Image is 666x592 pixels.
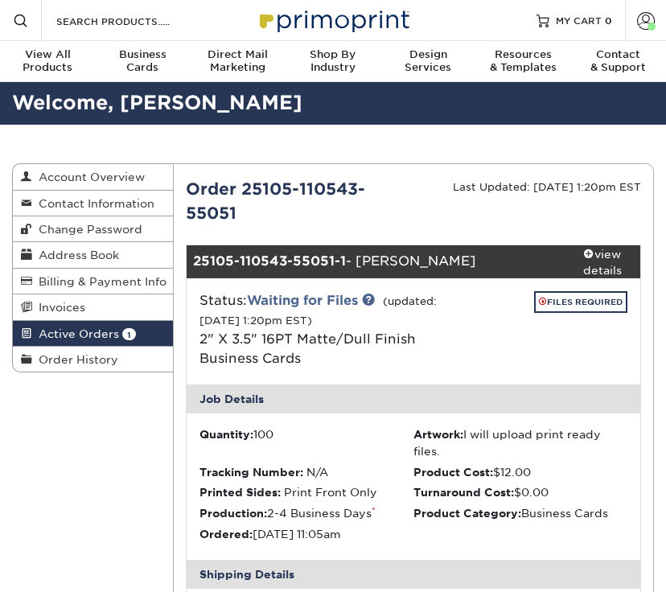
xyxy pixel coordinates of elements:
[13,321,173,347] a: Active Orders 1
[13,216,173,242] a: Change Password
[187,384,641,413] div: Job Details
[413,484,627,500] li: $0.00
[565,245,640,278] a: view details
[191,48,286,74] div: Marketing
[13,347,173,372] a: Order History
[13,164,173,190] a: Account Overview
[556,14,602,27] span: MY CART
[413,428,463,441] strong: Artwork:
[32,249,119,261] span: Address Book
[475,48,570,61] span: Resources
[306,466,328,479] span: N/A
[413,466,493,479] strong: Product Cost:
[571,41,666,84] a: Contact& Support
[199,295,437,327] small: (updated: [DATE] 1:20pm EST)
[55,11,212,31] input: SEARCH PRODUCTS.....
[199,426,413,442] li: 100
[199,486,281,499] strong: Printed Sides:
[284,486,377,499] span: Print Front Only
[32,223,142,236] span: Change Password
[193,253,346,269] strong: 25105-110543-55051-1
[286,41,380,84] a: Shop ByIndustry
[32,327,119,340] span: Active Orders
[534,291,627,313] a: FILES REQUIRED
[571,48,666,61] span: Contact
[413,507,521,520] strong: Product Category:
[32,171,145,183] span: Account Overview
[32,301,85,314] span: Invoices
[174,177,413,225] div: Order 25105-110543-55051
[32,197,154,210] span: Contact Information
[32,353,118,366] span: Order History
[380,41,475,84] a: DesignServices
[122,328,136,340] span: 1
[95,48,190,74] div: Cards
[199,466,303,479] strong: Tracking Number:
[199,526,413,542] li: [DATE] 11:05am
[13,294,173,320] a: Invoices
[380,48,475,74] div: Services
[199,528,253,541] strong: Ordered:
[253,2,413,37] img: Primoprint
[187,291,489,368] div: Status:
[286,48,380,61] span: Shop By
[380,48,475,61] span: Design
[413,486,514,499] strong: Turnaround Cost:
[413,505,627,521] li: Business Cards
[571,48,666,74] div: & Support
[13,242,173,268] a: Address Book
[32,275,166,288] span: Billing & Payment Info
[199,428,253,441] strong: Quantity:
[199,505,413,521] li: 2-4 Business Days
[13,269,173,294] a: Billing & Payment Info
[247,293,358,308] a: Waiting for Files
[199,507,267,520] strong: Production:
[13,191,173,216] a: Contact Information
[413,464,627,480] li: $12.00
[475,41,570,84] a: Resources& Templates
[95,41,190,84] a: BusinessCards
[187,245,565,278] div: - [PERSON_NAME]
[453,181,641,193] small: Last Updated: [DATE] 1:20pm EST
[286,48,380,74] div: Industry
[475,48,570,74] div: & Templates
[199,331,416,366] a: 2" X 3.5" 16PT Matte/Dull Finish Business Cards
[191,48,286,61] span: Direct Mail
[95,48,190,61] span: Business
[605,14,612,26] span: 0
[191,41,286,84] a: Direct MailMarketing
[187,560,641,589] div: Shipping Details
[413,426,627,459] li: I will upload print ready files.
